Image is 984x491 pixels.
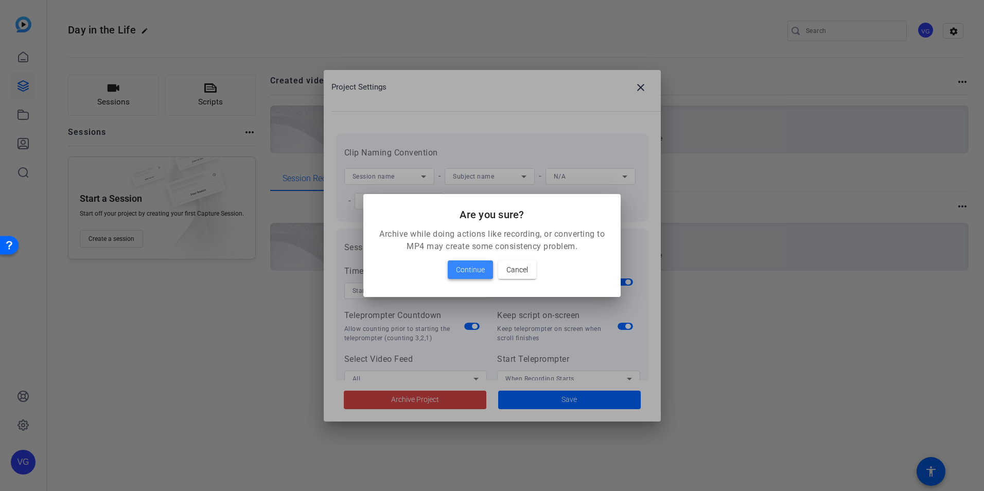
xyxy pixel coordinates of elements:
p: Archive while doing actions like recording, or converting to MP4 may create some consistency prob... [376,228,608,253]
span: Cancel [506,264,528,276]
span: Continue [456,264,485,276]
button: Cancel [498,260,536,279]
button: Continue [448,260,493,279]
h2: Are you sure? [376,206,608,223]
